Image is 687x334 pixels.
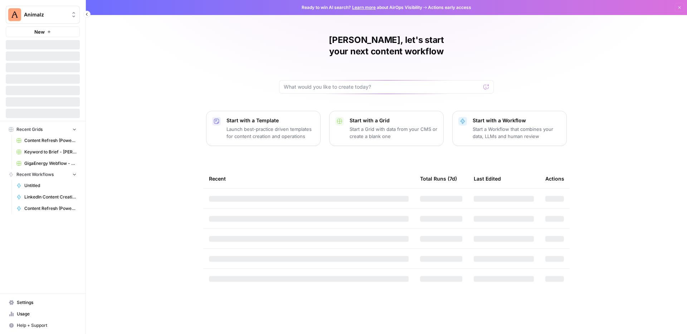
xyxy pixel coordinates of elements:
h1: [PERSON_NAME], let's start your next content workflow [279,34,494,57]
button: Start with a WorkflowStart a Workflow that combines your data, LLMs and human review [452,111,567,146]
a: LinkedIn Content Creation [13,191,80,203]
button: Start with a GridStart a Grid with data from your CMS or create a blank one [329,111,444,146]
span: Settings [17,299,77,306]
span: Ready to win AI search? about AirOps Visibility [302,4,422,11]
span: Usage [17,311,77,317]
span: Keyword to Brief - [PERSON_NAME] Code Grid [24,149,77,155]
a: Settings [6,297,80,308]
p: Start with a Workflow [473,117,561,124]
span: Content Refresh (Power Agents) Grid [24,137,77,144]
p: Start a Grid with data from your CMS or create a blank one [350,126,438,140]
span: Recent Grids [16,126,43,133]
a: Keyword to Brief - [PERSON_NAME] Code Grid [13,146,80,158]
div: Actions [545,169,564,188]
div: Total Runs (7d) [420,169,457,188]
span: Actions early access [428,4,471,11]
button: Workspace: Animalz [6,6,80,24]
span: Recent Workflows [16,171,54,178]
a: Content Refresh (Power Agents) Grid [13,135,80,146]
button: Recent Grids [6,124,80,135]
p: Launch best-practice driven templates for content creation and operations [226,126,315,140]
span: Help + Support [17,322,77,329]
a: GigaEnergy Webflow - Shop Inventories [13,158,80,169]
a: Content Refresh (Power Agents) [13,203,80,214]
span: Untitled [24,182,77,189]
button: New [6,26,80,37]
p: Start a Workflow that combines your data, LLMs and human review [473,126,561,140]
span: New [34,28,45,35]
button: Start with a TemplateLaunch best-practice driven templates for content creation and operations [206,111,321,146]
span: LinkedIn Content Creation [24,194,77,200]
a: Learn more [352,5,376,10]
button: Help + Support [6,320,80,331]
button: Recent Workflows [6,169,80,180]
input: What would you like to create today? [284,83,481,90]
span: Content Refresh (Power Agents) [24,205,77,212]
span: Animalz [24,11,67,18]
div: Recent [209,169,409,188]
p: Start with a Grid [350,117,438,124]
p: Start with a Template [226,117,315,124]
a: Untitled [13,180,80,191]
img: Animalz Logo [8,8,21,21]
a: Usage [6,308,80,320]
div: Last Edited [474,169,501,188]
span: GigaEnergy Webflow - Shop Inventories [24,160,77,167]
